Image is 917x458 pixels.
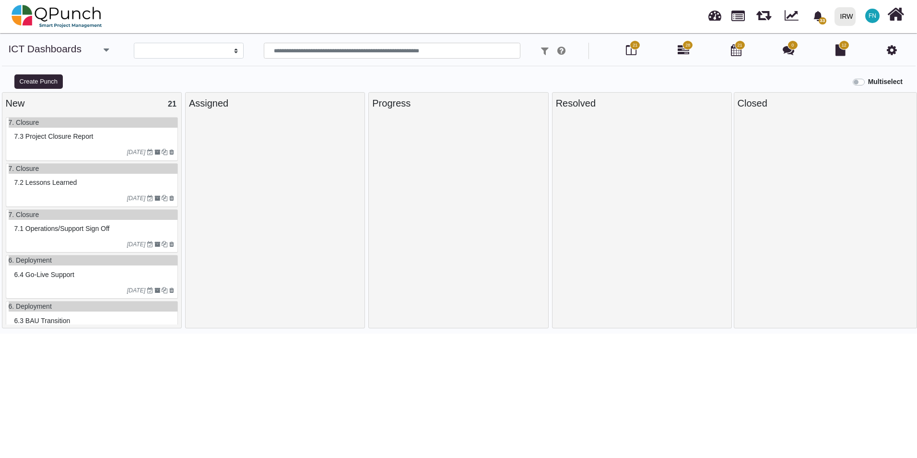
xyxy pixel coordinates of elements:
span: 0 [791,42,794,49]
a: bell fill33 [807,0,831,31]
a: 6. Deployment [9,256,52,264]
span: 33 [819,17,826,24]
svg: bell fill [813,11,823,21]
a: 7. Closure [9,211,39,218]
div: Closed [738,96,913,110]
span: 21 [737,42,742,49]
i: Clone [162,149,167,155]
i: Gantt [678,44,689,56]
span: #83178 [14,133,94,140]
a: 6. Deployment [9,302,52,310]
span: FN [869,13,876,19]
i: Archive [154,241,160,247]
span: 21 [168,100,176,108]
a: 7. Closure [9,165,39,172]
span: #83174 [14,317,71,325]
span: 28 [685,42,690,49]
i: Due Date [147,195,153,201]
span: Dashboard [708,6,721,20]
a: IRW [830,0,859,32]
div: IRW [840,8,853,25]
div: Resolved [556,96,728,110]
i: Clone [162,241,167,247]
a: ICT Dashboards [9,43,82,54]
i: Board [626,44,636,56]
i: Due Date [147,288,153,293]
div: Dynamic Report [780,0,807,32]
i: Delete [169,149,174,155]
i: [DATE] [127,149,146,156]
i: Delete [169,288,174,293]
div: Notification [810,7,826,24]
i: Punch Discussion [783,44,794,56]
div: Assigned [189,96,361,110]
i: Delete [169,195,174,201]
div: Progress [372,96,544,110]
div: New [6,96,178,110]
i: Calendar [731,44,741,56]
span: #83176 [14,225,110,232]
span: #83175 [14,271,74,278]
span: 21 [633,42,637,49]
i: [DATE] [127,241,146,248]
span: Francis Ndichu [865,9,880,23]
i: Archive [154,149,160,155]
span: #83177 [14,179,77,186]
i: e.g: punch or !ticket or &category or #label or @username or $priority or *iteration or ^addition... [557,46,565,56]
i: Archive [154,288,160,293]
button: Create Punch [14,74,63,89]
i: Due Date [147,149,153,155]
a: FN [859,0,885,31]
img: qpunch-sp.fa6292f.png [12,2,102,31]
span: Projects [731,6,745,21]
i: Due Date [147,241,153,247]
a: 28 [678,48,689,56]
i: [DATE] [127,287,146,294]
a: 7. Closure [9,119,39,126]
b: Multiselect [868,78,903,85]
i: Clone [162,288,167,293]
span: Releases [756,5,771,21]
i: Document Library [835,44,846,56]
i: Home [887,5,904,24]
i: Clone [162,195,167,201]
i: [DATE] [127,195,146,202]
i: Archive [154,195,160,201]
span: 12 [842,42,846,49]
i: Delete [169,241,174,247]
